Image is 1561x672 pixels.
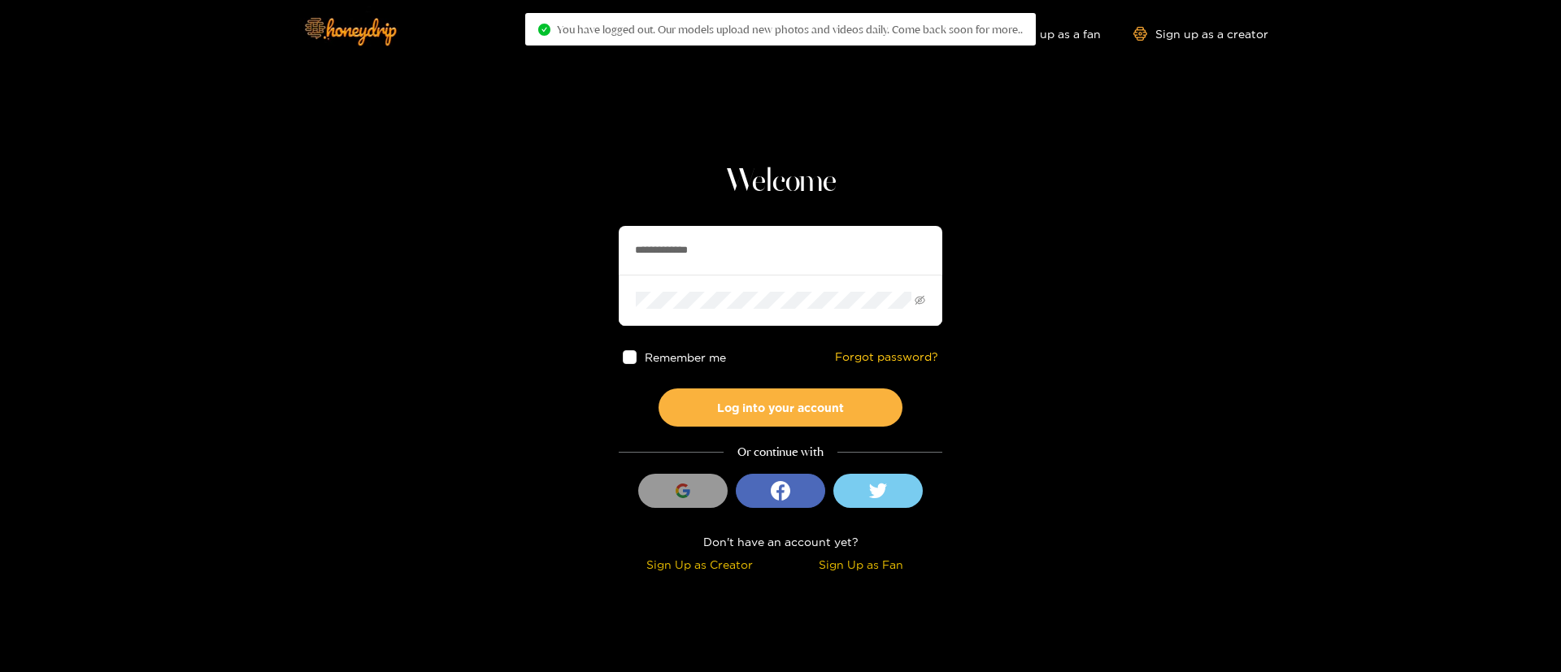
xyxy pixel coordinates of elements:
span: You have logged out. Our models upload new photos and videos daily. Come back soon for more.. [557,23,1023,36]
div: Don't have an account yet? [619,532,942,551]
a: Sign up as a fan [989,27,1101,41]
a: Sign up as a creator [1133,27,1268,41]
div: Or continue with [619,443,942,462]
a: Forgot password? [835,350,938,364]
span: Remember me [645,351,726,363]
span: check-circle [538,24,550,36]
span: eye-invisible [915,295,925,306]
h1: Welcome [619,163,942,202]
button: Log into your account [659,388,902,427]
div: Sign Up as Creator [623,555,776,574]
div: Sign Up as Fan [785,555,938,574]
